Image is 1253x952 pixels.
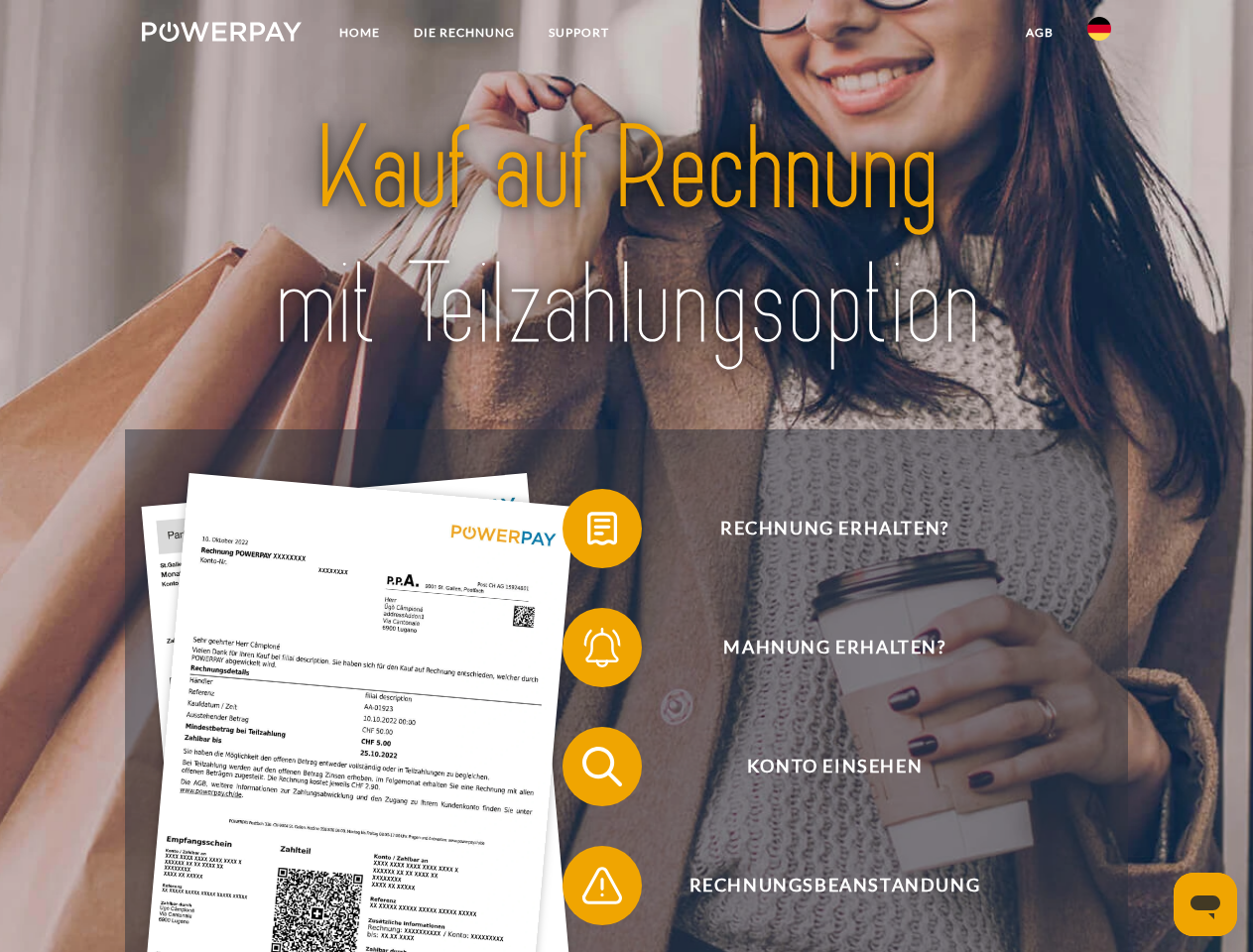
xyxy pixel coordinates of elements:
span: Rechnungsbeanstandung [591,846,1077,925]
img: qb_search.svg [577,742,627,791]
a: DIE RECHNUNG [397,15,532,51]
img: qb_bill.svg [577,504,627,553]
button: Rechnungsbeanstandung [563,846,1078,925]
button: Rechnung erhalten? [563,489,1078,568]
a: Home [322,15,397,51]
img: title-powerpay_de.svg [189,95,1064,380]
iframe: Schaltfläche zum Öffnen des Messaging-Fensters [1174,873,1237,936]
span: Konto einsehen [591,727,1077,806]
span: Mahnung erhalten? [591,608,1077,687]
img: qb_bell.svg [577,623,627,672]
a: agb [1009,15,1070,51]
button: Mahnung erhalten? [563,608,1078,687]
a: SUPPORT [532,15,626,51]
span: Rechnung erhalten? [591,489,1077,568]
button: Konto einsehen [563,727,1078,806]
img: de [1087,17,1111,41]
img: qb_warning.svg [577,861,627,910]
img: logo-powerpay-white.svg [142,22,302,42]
